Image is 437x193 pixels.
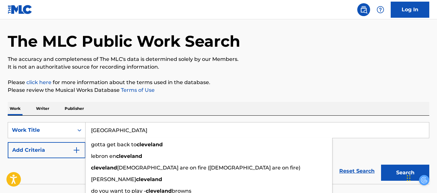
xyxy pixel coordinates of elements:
img: search [360,6,368,14]
div: Drag [407,169,411,188]
div: Work Title [12,126,70,134]
img: 9d2ae6d4665cec9f34b9.svg [73,146,80,154]
img: MLC Logo [8,5,32,14]
button: Search [381,165,429,181]
a: Terms of Use [120,87,155,93]
div: Help [374,3,387,16]
span: lebron en [91,153,116,159]
p: Please review the Musical Works Database [8,86,429,94]
strong: cleveland [137,141,163,148]
button: Add Criteria [8,142,86,158]
a: Reset Search [336,164,378,178]
p: Please for more information about the terms used in the database. [8,79,429,86]
span: gotta get back to [91,141,137,148]
p: It is not an authoritative source for recording information. [8,63,429,71]
p: Work [8,102,23,115]
a: Log In [391,2,429,18]
p: The accuracy and completeness of The MLC's data is determined solely by our Members. [8,55,429,63]
span: [PERSON_NAME] [91,176,136,182]
iframe: Chat Widget [405,162,437,193]
strong: cleveland [116,153,142,159]
strong: cleveland [136,176,162,182]
form: Search Form [8,122,429,184]
a: Public Search [357,3,370,16]
strong: cleveland [91,165,117,171]
p: Publisher [63,102,86,115]
h1: The MLC Public Work Search [8,32,240,51]
span: [DEMOGRAPHIC_DATA] are on fire ([DEMOGRAPHIC_DATA] are on fire) [117,165,300,171]
a: click here [26,79,51,85]
img: help [377,6,384,14]
p: Writer [34,102,51,115]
